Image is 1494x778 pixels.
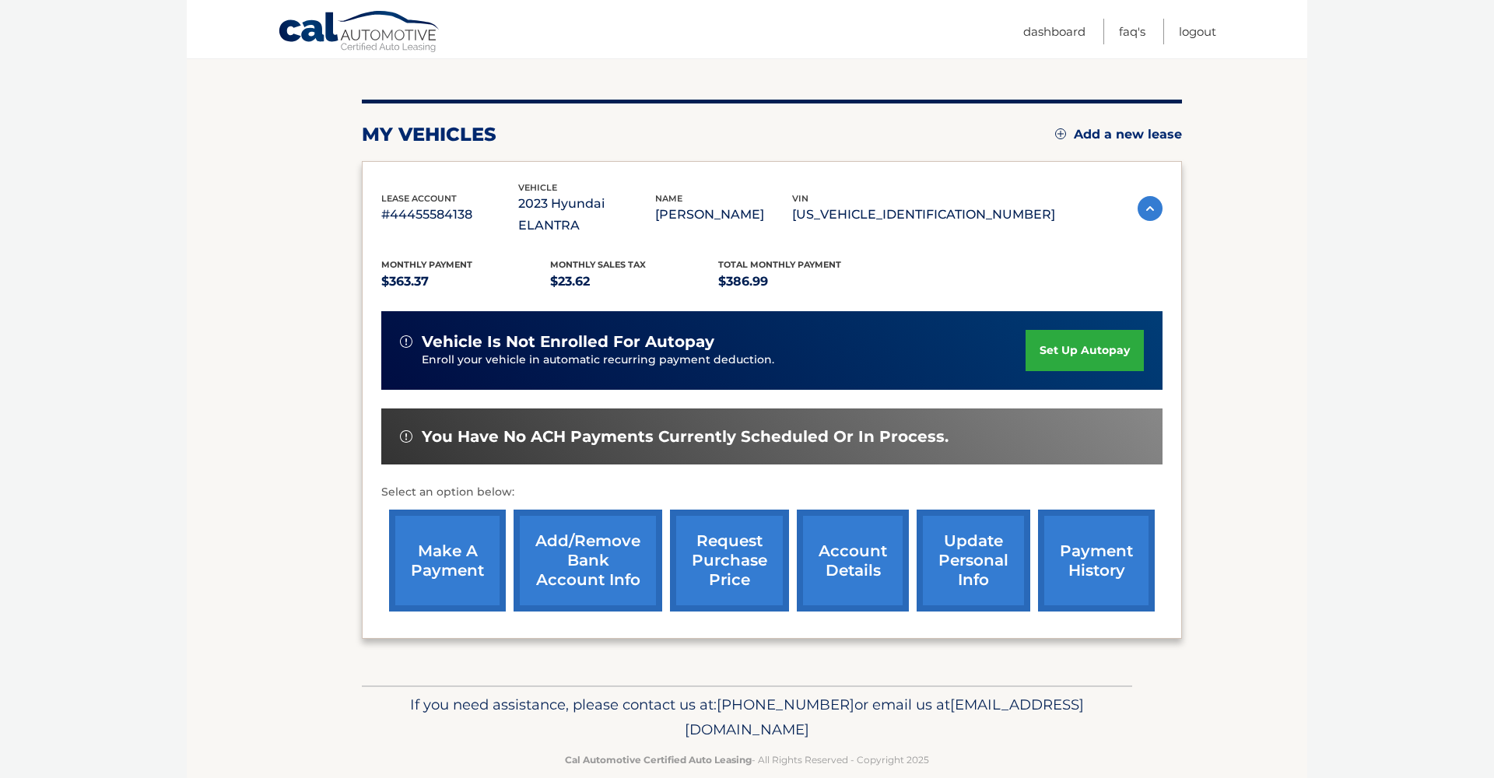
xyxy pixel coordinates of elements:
span: Monthly Payment [381,259,472,270]
a: Add a new lease [1055,127,1182,142]
span: You have no ACH payments currently scheduled or in process. [422,427,949,447]
p: #44455584138 [381,204,518,226]
p: [PERSON_NAME] [655,204,792,226]
img: add.svg [1055,128,1066,139]
p: - All Rights Reserved - Copyright 2025 [372,752,1122,768]
img: alert-white.svg [400,430,412,443]
span: [PHONE_NUMBER] [717,696,854,713]
span: lease account [381,193,457,204]
h2: my vehicles [362,123,496,146]
a: Logout [1179,19,1216,44]
strong: Cal Automotive Certified Auto Leasing [565,754,752,766]
p: If you need assistance, please contact us at: or email us at [372,692,1122,742]
span: vin [792,193,808,204]
a: request purchase price [670,510,789,612]
span: Total Monthly Payment [718,259,841,270]
a: payment history [1038,510,1155,612]
p: $363.37 [381,271,550,293]
p: 2023 Hyundai ELANTRA [518,193,655,237]
span: Monthly sales Tax [550,259,646,270]
img: alert-white.svg [400,335,412,348]
a: set up autopay [1026,330,1144,371]
p: [US_VEHICLE_IDENTIFICATION_NUMBER] [792,204,1055,226]
p: $386.99 [718,271,887,293]
p: $23.62 [550,271,719,293]
a: Cal Automotive [278,10,441,55]
span: vehicle [518,182,557,193]
p: Select an option below: [381,483,1163,502]
a: account details [797,510,909,612]
a: Add/Remove bank account info [514,510,662,612]
span: vehicle is not enrolled for autopay [422,332,714,352]
span: [EMAIL_ADDRESS][DOMAIN_NAME] [685,696,1084,738]
a: update personal info [917,510,1030,612]
a: Dashboard [1023,19,1085,44]
p: Enroll your vehicle in automatic recurring payment deduction. [422,352,1026,369]
img: accordion-active.svg [1138,196,1163,221]
a: make a payment [389,510,506,612]
a: FAQ's [1119,19,1145,44]
span: name [655,193,682,204]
